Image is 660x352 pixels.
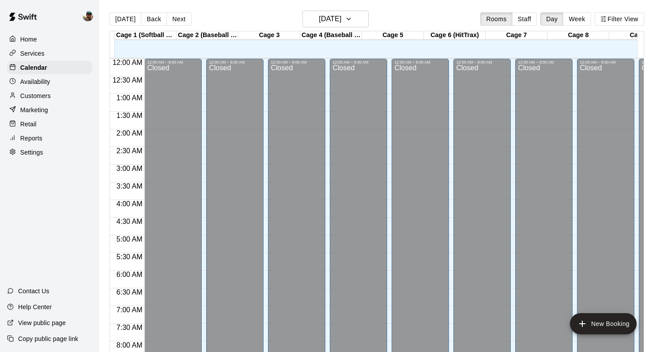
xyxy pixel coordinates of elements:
a: Services [7,47,92,60]
img: Ben Boykin [83,11,93,21]
span: 7:30 AM [114,324,145,331]
button: [DATE] [302,11,369,27]
div: Cage 6 (HitTrax) [424,31,486,40]
div: Cage 4 (Baseball Pitching Machine) [300,31,362,40]
a: Settings [7,146,92,159]
a: Home [7,33,92,46]
span: 7:00 AM [114,306,145,314]
p: Help Center [18,303,52,311]
div: Cage 1 (Softball Pitching Machine) [115,31,177,40]
div: 12:00 AM – 9:00 AM [394,60,446,64]
p: Reports [20,134,42,143]
span: 8:00 AM [114,341,145,349]
p: Settings [20,148,43,157]
button: [DATE] [109,12,141,26]
a: Calendar [7,61,92,74]
div: Cage 2 (Baseball Pitching Machine) [177,31,238,40]
span: 3:00 AM [114,165,145,172]
span: 5:30 AM [114,253,145,261]
p: Calendar [20,63,47,72]
div: Cage 5 [362,31,424,40]
button: Staff [512,12,537,26]
p: View public page [18,318,66,327]
span: 2:30 AM [114,147,145,155]
div: 12:00 AM – 9:00 AM [456,60,508,64]
button: Rooms [480,12,512,26]
p: Availability [20,77,50,86]
div: Cage 3 [238,31,300,40]
button: Filter View [595,12,644,26]
button: add [570,313,637,334]
span: 2:00 AM [114,129,145,137]
div: 12:00 AM – 9:00 AM [580,60,632,64]
p: Copy public page link [18,334,78,343]
a: Customers [7,89,92,102]
span: 1:30 AM [114,112,145,119]
div: 12:00 AM – 9:00 AM [209,60,261,64]
h6: [DATE] [319,13,341,25]
div: 12:00 AM – 9:00 AM [147,60,199,64]
p: Marketing [20,106,48,114]
a: Availability [7,75,92,88]
span: 5:00 AM [114,235,145,243]
div: 12:00 AM – 9:00 AM [332,60,385,64]
span: 3:30 AM [114,182,145,190]
div: Ben Boykin [81,7,99,25]
button: Week [563,12,591,26]
div: 12:00 AM – 9:00 AM [271,60,323,64]
div: Cage 8 [547,31,609,40]
p: Retail [20,120,37,129]
span: 6:00 AM [114,271,145,278]
button: Back [141,12,167,26]
p: Services [20,49,45,58]
span: 12:30 AM [110,76,145,84]
span: 1:00 AM [114,94,145,102]
p: Contact Us [18,287,49,295]
span: 4:30 AM [114,218,145,225]
span: 12:00 AM [110,59,145,66]
div: Cage 7 [486,31,547,40]
a: Reports [7,132,92,145]
button: Next [166,12,191,26]
a: Retail [7,117,92,131]
span: 6:30 AM [114,288,145,296]
span: 4:00 AM [114,200,145,208]
a: Marketing [7,103,92,117]
div: 12:00 AM – 9:00 AM [518,60,570,64]
button: Day [540,12,563,26]
p: Home [20,35,37,44]
p: Customers [20,91,51,100]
